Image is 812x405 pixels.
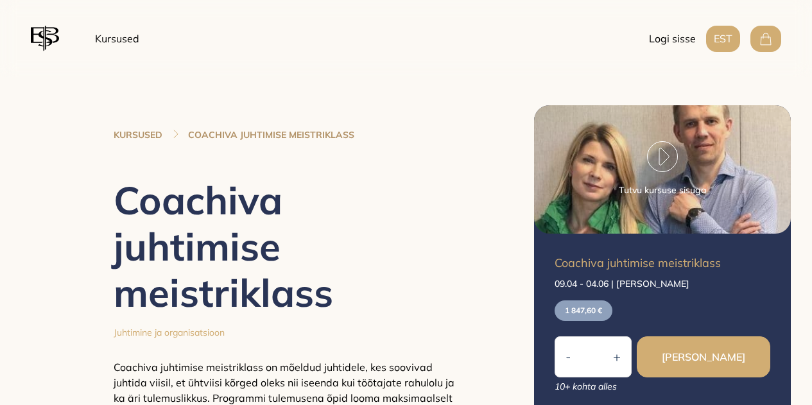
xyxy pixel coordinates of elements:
[114,128,162,141] a: KURSUSED
[637,336,770,377] button: [PERSON_NAME]
[555,338,581,376] button: -
[555,254,765,272] p: Coachiva juhtimise meistriklass
[31,23,59,54] img: EBS logo
[555,380,770,393] p: 10+ kohta alles
[188,128,354,141] a: COACHIVA JUHTIMISE MEISTRIKLASS
[114,326,459,339] p: Juhtimine ja organisatsioon
[706,26,740,52] button: EST
[603,338,631,376] button: +
[649,26,696,52] button: Logi sisse
[555,277,770,290] p: 09.04 - 04.06 | [PERSON_NAME]
[534,105,791,234] button: Tutvu kursuse sisuga
[90,26,144,51] a: Kursused
[619,182,706,198] p: Tutvu kursuse sisuga
[114,177,459,316] h1: Coachiva juhtimise meistriklass
[555,300,612,321] p: 1 847,60 €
